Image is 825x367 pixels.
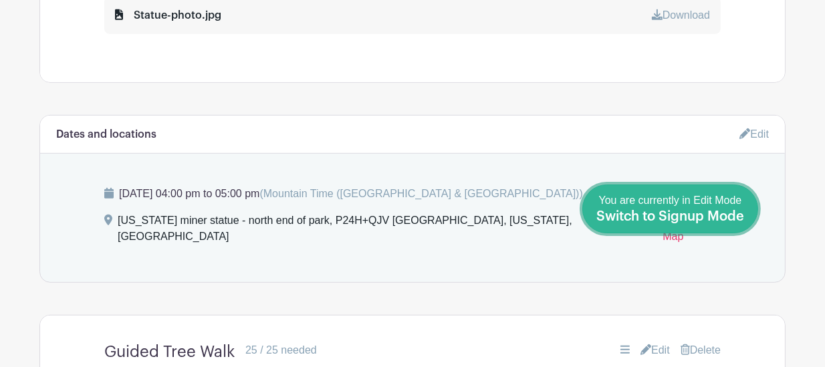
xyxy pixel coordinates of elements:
[56,128,156,141] h6: Dates and locations
[652,9,710,21] a: Download
[104,186,721,202] p: [DATE] 04:00 pm to 05:00 pm
[118,213,652,250] div: [US_STATE] miner statue - north end of park, P24H+QJV [GEOGRAPHIC_DATA], [US_STATE], [GEOGRAPHIC_...
[640,342,670,358] a: Edit
[245,342,317,358] div: 25 / 25 needed
[259,188,582,199] span: (Mountain Time ([GEOGRAPHIC_DATA] & [GEOGRAPHIC_DATA]))
[739,123,769,145] a: Edit
[582,185,758,233] a: You are currently in Edit Mode Switch to Signup Mode
[681,342,721,358] a: Delete
[115,7,221,23] div: Statue-photo.jpg
[596,195,744,223] span: You are currently in Edit Mode
[596,210,744,223] span: Switch to Signup Mode
[104,342,235,362] h4: Guided Tree Walk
